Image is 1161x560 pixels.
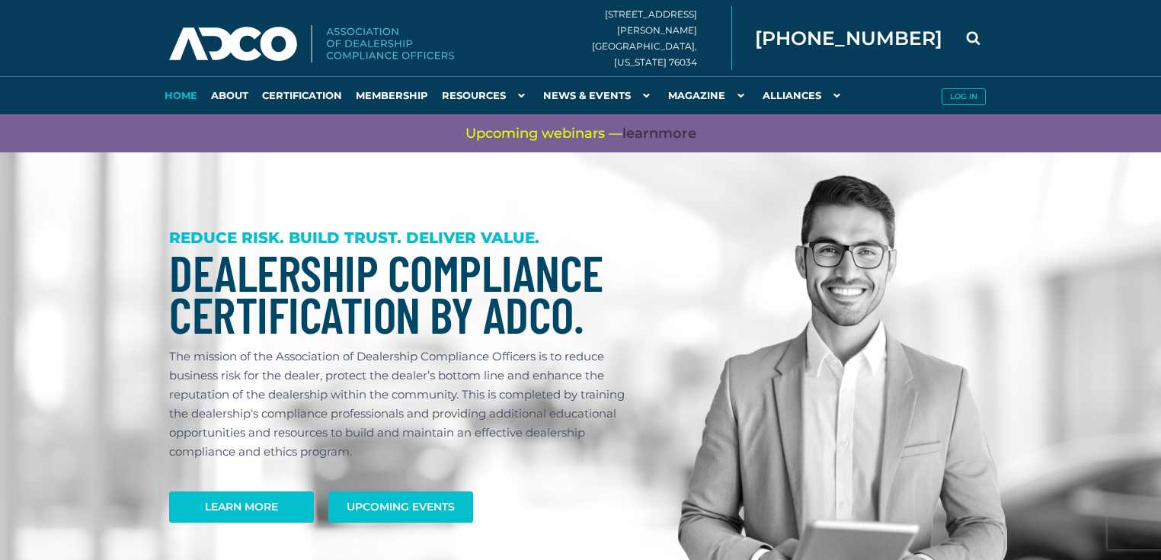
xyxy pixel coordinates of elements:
div: [STREET_ADDRESS][PERSON_NAME] [GEOGRAPHIC_DATA], [US_STATE] 76034 [592,6,732,70]
a: Home [158,76,204,114]
a: Magazine [661,76,756,114]
p: The mission of the Association of Dealership Compliance Officers is to reduce business risk for t... [169,347,640,461]
span: [PHONE_NUMBER] [755,29,942,48]
a: learnmore [622,124,696,143]
a: Alliances [756,76,852,114]
a: Membership [349,76,435,114]
span: Upcoming webinars — [465,124,696,143]
a: Log in [935,76,992,114]
a: Learn More [169,491,314,523]
a: Certification [255,76,349,114]
a: News & Events [536,76,661,114]
span: learn [622,125,658,142]
a: About [204,76,255,114]
a: Resources [435,76,536,114]
img: Association of Dealership Compliance Officers logo [169,25,454,63]
h3: REDUCE RISK. BUILD TRUST. DELIVER VALUE. [169,229,640,248]
a: Upcoming Events [328,491,473,523]
button: Log in [942,88,986,105]
h1: Dealership Compliance Certification by ADCO. [169,251,640,335]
